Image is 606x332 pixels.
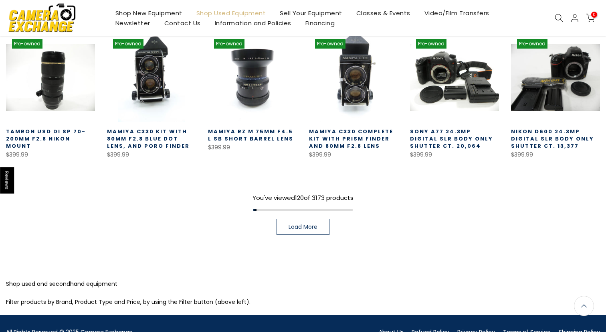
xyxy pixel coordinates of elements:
div: $399.99 [511,150,600,160]
a: Financing [298,18,342,28]
p: Filter products by Brand, Product Type and Price, by using the Filter button (above left). [6,297,600,307]
div: $399.99 [107,150,196,160]
a: Information and Policies [208,18,298,28]
p: Shop used and secondhand equipment [6,279,600,289]
div: $399.99 [208,143,297,153]
div: $399.99 [309,150,398,160]
a: Newsletter [108,18,157,28]
a: Shop New Equipment [108,8,189,18]
span: Load More [289,224,317,230]
a: Back to the top [574,296,594,316]
span: 120 [295,193,304,202]
a: Mamiya C330 Kit with 80MM F2.8 Blue Dot Lens, and Poro Finder [107,128,190,150]
a: Mamiya RZ M 75MM F4.5 L SB Short Barrel Lens [208,128,293,143]
div: $399.99 [6,150,95,160]
a: Sell Your Equipment [273,8,349,18]
a: Contact Us [157,18,208,28]
a: Shop Used Equipment [189,8,273,18]
span: 0 [591,12,597,18]
a: 0 [586,14,595,22]
div: $399.99 [410,150,499,160]
a: Tamron USD Di SP 70-200mm f2.8 Nikon Mount [6,128,86,150]
a: Sony a77 24.3mp Digital SLR Body Only Shutter Ct. 20,064 [410,128,493,150]
a: Mamiya C330 Complete Kit with Prism Finder and 80MM F2.8 Lens [309,128,393,150]
a: Nikon D600 24.3mp Digital SLR Body only Shutter Ct. 13,377 [511,128,594,150]
a: Video/Film Transfers [417,8,496,18]
a: Classes & Events [349,8,417,18]
span: You've viewed of 3173 products [252,193,353,202]
a: Load More [277,219,329,235]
